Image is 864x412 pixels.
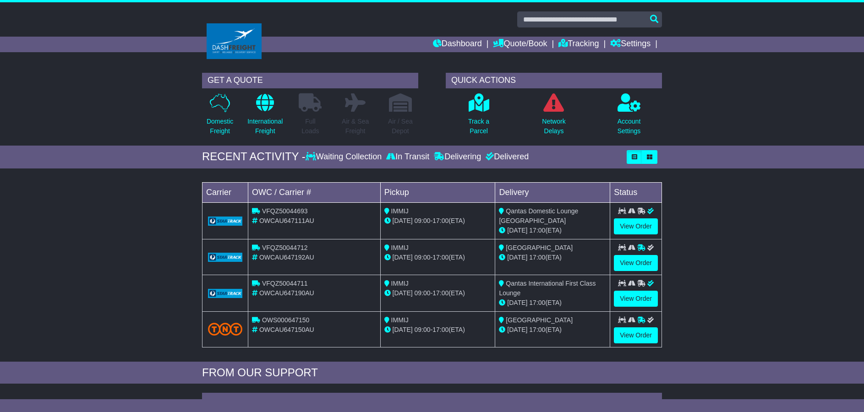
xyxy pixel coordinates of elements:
[529,254,545,261] span: 17:00
[248,182,381,202] td: OWC / Carrier #
[306,152,384,162] div: Waiting Collection
[614,327,658,343] a: View Order
[432,326,448,333] span: 17:00
[617,93,641,141] a: AccountSettings
[384,325,492,335] div: - (ETA)
[468,93,490,141] a: Track aParcel
[558,37,599,52] a: Tracking
[202,182,248,202] td: Carrier
[384,152,432,162] div: In Transit
[529,299,545,306] span: 17:00
[393,217,413,224] span: [DATE]
[391,244,409,251] span: IMMIJ
[610,37,651,52] a: Settings
[499,298,606,308] div: (ETA)
[507,299,527,306] span: [DATE]
[247,93,283,141] a: InternationalFreight
[259,217,314,224] span: OWCAU647111AU
[614,218,658,234] a: View Order
[499,253,606,262] div: (ETA)
[468,117,489,136] p: Track a Parcel
[247,117,283,136] p: International Freight
[499,280,596,297] span: Qantas International First Class Lounge
[433,37,482,52] a: Dashboard
[208,323,242,335] img: TNT_Domestic.png
[342,117,369,136] p: Air & Sea Freight
[415,254,431,261] span: 09:00
[542,117,565,136] p: Network Delays
[432,254,448,261] span: 17:00
[541,93,566,141] a: NetworkDelays
[614,255,658,271] a: View Order
[259,326,314,333] span: OWCAU647150AU
[506,244,573,251] span: [GEOGRAPHIC_DATA]
[499,325,606,335] div: (ETA)
[415,217,431,224] span: 09:00
[384,253,492,262] div: - (ETA)
[618,117,641,136] p: Account Settings
[499,207,578,224] span: Qantas Domestic Lounge [GEOGRAPHIC_DATA]
[208,253,242,262] img: GetCarrierServiceLogo
[493,37,547,52] a: Quote/Book
[262,280,308,287] span: VFQZ50044711
[202,366,662,379] div: FROM OUR SUPPORT
[415,326,431,333] span: 09:00
[614,291,658,307] a: View Order
[262,316,310,324] span: OWS000647150
[529,326,545,333] span: 17:00
[499,226,606,235] div: (ETA)
[393,254,413,261] span: [DATE]
[259,289,314,297] span: OWCAU647190AU
[415,289,431,297] span: 09:00
[207,117,233,136] p: Domestic Freight
[432,152,483,162] div: Delivering
[262,244,308,251] span: VFQZ50044712
[208,217,242,226] img: GetCarrierServiceLogo
[610,182,662,202] td: Status
[262,207,308,215] span: VFQZ50044693
[446,73,662,88] div: QUICK ACTIONS
[202,150,306,163] div: RECENT ACTIVITY -
[507,227,527,234] span: [DATE]
[391,280,409,287] span: IMMIJ
[391,316,409,324] span: IMMIJ
[208,289,242,298] img: GetCarrierServiceLogo
[391,207,409,215] span: IMMIJ
[432,217,448,224] span: 17:00
[384,288,492,298] div: - (ETA)
[432,289,448,297] span: 17:00
[380,182,495,202] td: Pickup
[507,254,527,261] span: [DATE]
[393,289,413,297] span: [DATE]
[259,254,314,261] span: OWCAU647192AU
[299,117,322,136] p: Full Loads
[206,93,234,141] a: DomesticFreight
[202,73,418,88] div: GET A QUOTE
[483,152,529,162] div: Delivered
[388,117,413,136] p: Air / Sea Depot
[495,182,610,202] td: Delivery
[393,326,413,333] span: [DATE]
[384,216,492,226] div: - (ETA)
[507,326,527,333] span: [DATE]
[506,316,573,324] span: [GEOGRAPHIC_DATA]
[529,227,545,234] span: 17:00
